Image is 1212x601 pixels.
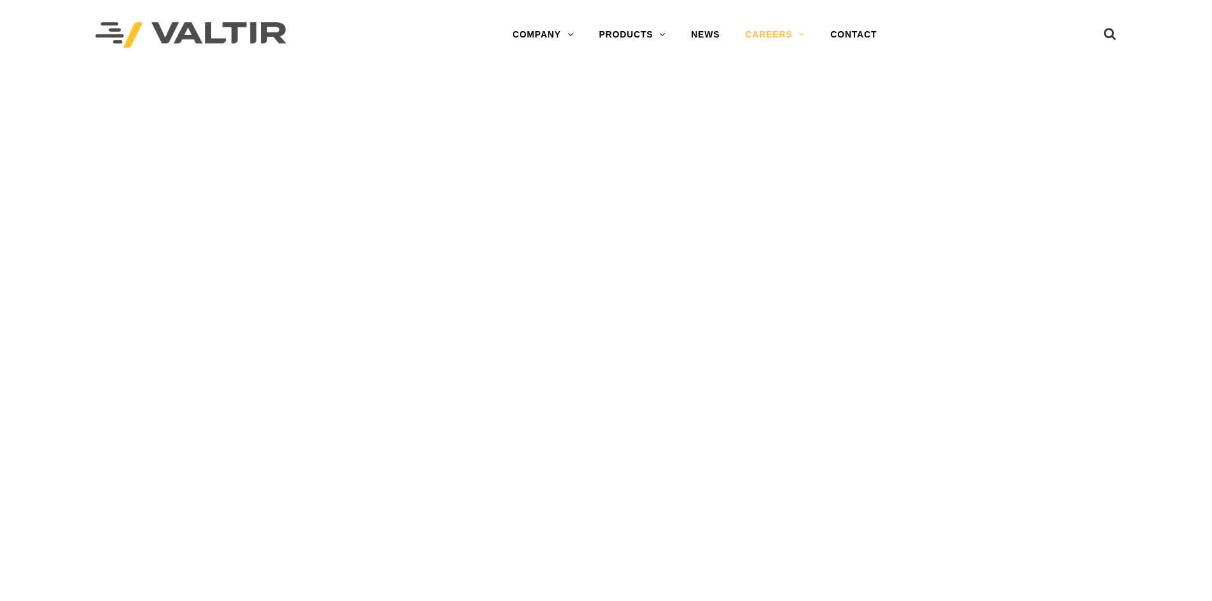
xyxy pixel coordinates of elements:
img: Valtir [95,22,286,48]
a: COMPANY [499,22,586,48]
a: CAREERS [732,22,818,48]
a: CONTACT [818,22,889,48]
a: NEWS [678,22,732,48]
a: PRODUCTS [586,22,678,48]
